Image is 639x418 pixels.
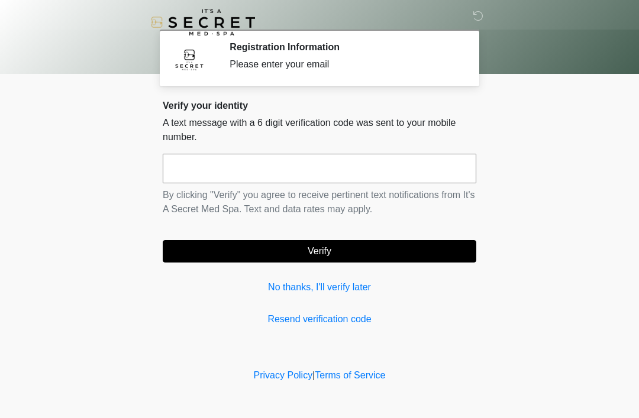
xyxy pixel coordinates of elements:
[163,280,476,294] a: No thanks, I'll verify later
[230,57,459,72] div: Please enter your email
[163,100,476,111] h2: Verify your identity
[163,312,476,326] a: Resend verification code
[163,116,476,144] p: A text message with a 6 digit verification code was sent to your mobile number.
[163,188,476,216] p: By clicking "Verify" you agree to receive pertinent text notifications from It's A Secret Med Spa...
[315,370,385,380] a: Terms of Service
[254,370,313,380] a: Privacy Policy
[151,9,255,35] img: It's A Secret Med Spa Logo
[230,41,459,53] h2: Registration Information
[172,41,207,77] img: Agent Avatar
[163,240,476,263] button: Verify
[312,370,315,380] a: |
